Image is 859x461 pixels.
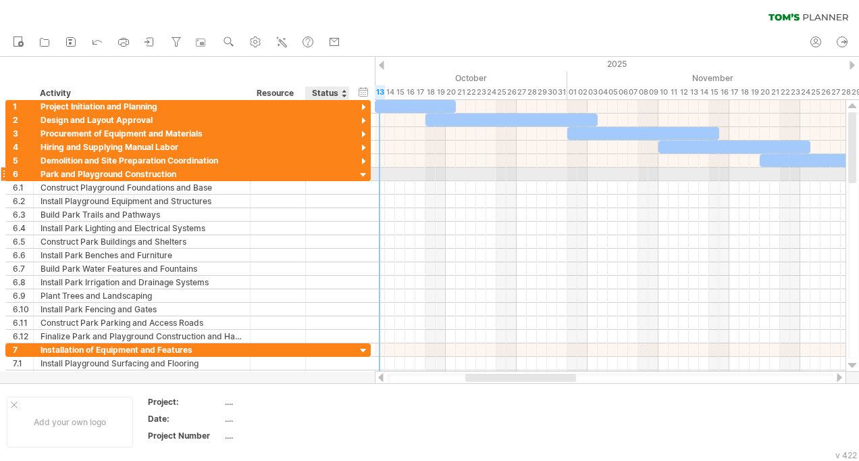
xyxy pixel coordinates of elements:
[835,450,857,460] div: v 422
[719,85,729,99] div: Sunday, 16 November 2025
[446,85,456,99] div: Monday, 20 October 2025
[41,181,243,194] div: Construct Playground Foundations and Base
[628,85,638,99] div: Friday, 7 November 2025
[608,85,618,99] div: Wednesday, 5 November 2025
[466,85,476,99] div: Wednesday, 22 October 2025
[13,262,33,275] div: 6.7
[13,141,33,153] div: 4
[13,276,33,289] div: 6.8
[598,85,608,99] div: Tuesday, 4 November 2025
[13,249,33,262] div: 6.6
[13,195,33,208] div: 6.2
[506,85,517,99] div: Sunday, 26 October 2025
[225,413,338,424] div: ....
[257,87,298,100] div: Resource
[41,195,243,208] div: Install Playground Equipment and Structures
[13,168,33,180] div: 6
[13,289,33,302] div: 6.9
[41,357,243,370] div: Install Playground Surfacing and Flooring
[648,85,658,99] div: Sunday, 9 November 2025
[13,316,33,329] div: 6.11
[13,330,33,343] div: 6.12
[415,85,425,99] div: Friday, 17 October 2025
[760,85,770,99] div: Thursday, 20 November 2025
[790,85,800,99] div: Sunday, 23 November 2025
[41,208,243,221] div: Build Park Trails and Pathways
[841,85,851,99] div: Friday, 28 November 2025
[375,85,385,99] div: Monday, 13 October 2025
[41,343,243,356] div: Installation of Equipment and Features
[699,85,709,99] div: Friday, 14 November 2025
[557,85,567,99] div: Friday, 31 October 2025
[527,85,537,99] div: Tuesday, 28 October 2025
[148,396,222,408] div: Project:
[41,141,243,153] div: Hiring and Supplying Manual Labor
[456,85,466,99] div: Tuesday, 21 October 2025
[41,316,243,329] div: Construct Park Parking and Access Roads
[13,222,33,235] div: 6.4
[739,85,750,99] div: Tuesday, 18 November 2025
[577,85,588,99] div: Sunday, 2 November 2025
[13,100,33,113] div: 1
[476,85,486,99] div: Thursday, 23 October 2025
[253,71,567,85] div: October 2025
[148,413,222,424] div: Date:
[496,85,506,99] div: Saturday, 25 October 2025
[689,85,699,99] div: Thursday, 13 November 2025
[13,235,33,248] div: 6.5
[41,235,243,248] div: Construct Park Buildings and Shelters
[13,181,33,194] div: 6.1
[13,357,33,370] div: 7.1
[148,430,222,441] div: Project Number
[13,154,33,167] div: 5
[7,397,133,447] div: Add your own logo
[486,85,496,99] div: Friday, 24 October 2025
[41,114,243,126] div: Design and Layout Approval
[41,100,243,113] div: Project Initiation and Planning
[41,249,243,262] div: Install Park Benches and Furniture
[709,85,719,99] div: Saturday, 15 November 2025
[588,85,598,99] div: Monday, 3 November 2025
[225,396,338,408] div: ....
[41,127,243,140] div: Procurement of Equipment and Materials
[800,85,810,99] div: Monday, 24 November 2025
[517,85,527,99] div: Monday, 27 October 2025
[41,303,243,316] div: Install Park Fencing and Gates
[436,85,446,99] div: Sunday, 19 October 2025
[821,85,831,99] div: Wednesday, 26 November 2025
[669,85,679,99] div: Tuesday, 11 November 2025
[41,330,243,343] div: Finalize Park and Playground Construction and Handover to Inspection Team
[638,85,648,99] div: Saturday, 8 November 2025
[750,85,760,99] div: Wednesday, 19 November 2025
[13,303,33,316] div: 6.10
[729,85,739,99] div: Monday, 17 November 2025
[13,370,33,383] div: 7.2
[425,85,436,99] div: Saturday, 18 October 2025
[13,114,33,126] div: 2
[831,85,841,99] div: Thursday, 27 November 2025
[780,85,790,99] div: Saturday, 22 November 2025
[13,208,33,221] div: 6.3
[41,370,243,383] div: Assemble and Install Playground Equipment
[13,343,33,356] div: 7
[405,85,415,99] div: Thursday, 16 October 2025
[41,168,243,180] div: Park and Playground Construction
[395,85,405,99] div: Wednesday, 15 October 2025
[810,85,821,99] div: Tuesday, 25 November 2025
[41,276,243,289] div: Install Park Irrigation and Drainage Systems
[537,85,547,99] div: Wednesday, 29 October 2025
[41,262,243,275] div: Build Park Water Features and Fountains
[679,85,689,99] div: Wednesday, 12 November 2025
[618,85,628,99] div: Thursday, 6 November 2025
[40,87,242,100] div: Activity
[41,154,243,167] div: Demolition and Site Preparation Coordination
[567,85,577,99] div: Saturday, 1 November 2025
[385,85,395,99] div: Tuesday, 14 October 2025
[770,85,780,99] div: Friday, 21 November 2025
[658,85,669,99] div: Monday, 10 November 2025
[41,289,243,302] div: Plant Trees and Landscaping
[13,127,33,140] div: 3
[225,430,338,441] div: ....
[547,85,557,99] div: Thursday, 30 October 2025
[312,87,342,100] div: Status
